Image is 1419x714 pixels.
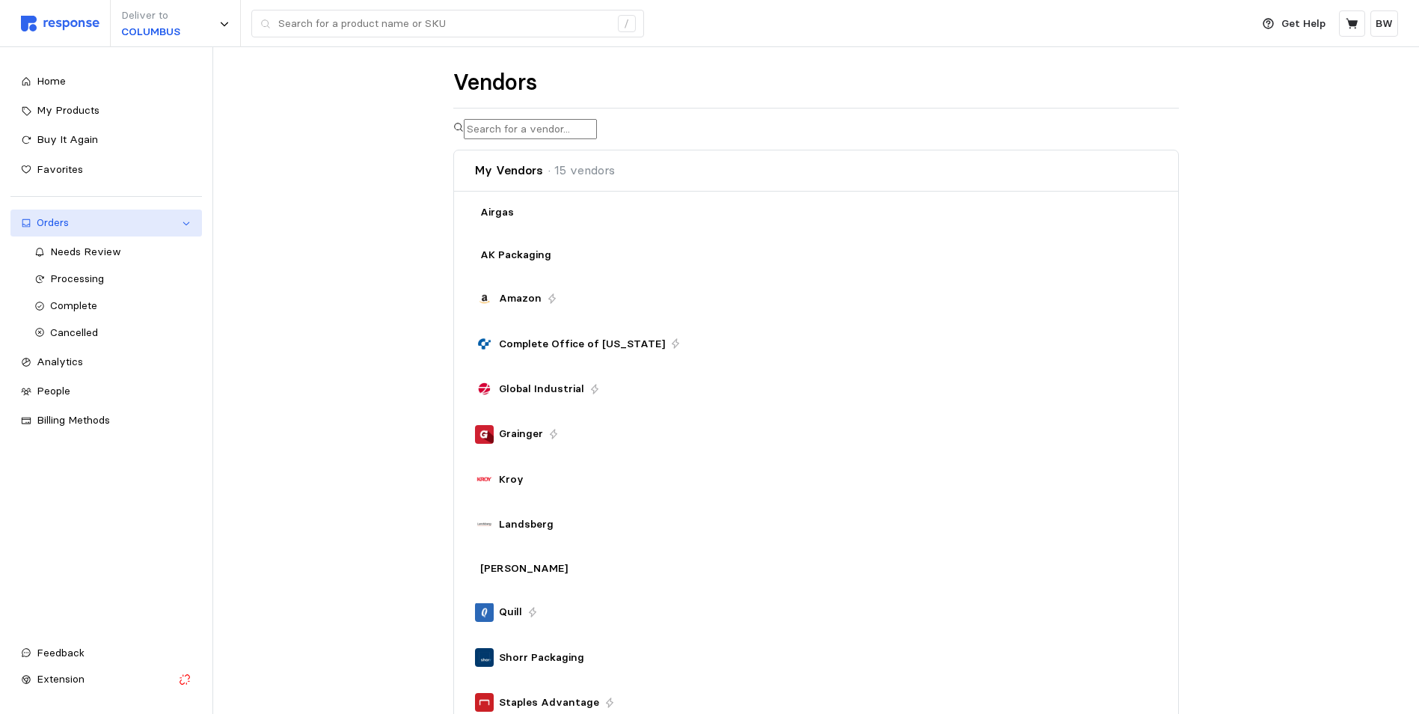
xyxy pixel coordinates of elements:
[10,349,202,376] a: Analytics
[37,672,85,686] span: Extension
[10,378,202,405] a: People
[50,245,121,258] span: Needs Review
[24,266,202,293] a: Processing
[499,650,584,666] p: Shorr Packaging
[37,74,66,88] span: Home
[37,132,98,146] span: Buy It Again
[37,215,176,231] div: Orders
[10,407,202,434] a: Billing Methods
[499,336,665,353] p: Complete Office of [US_STATE]
[24,239,202,266] a: Needs Review
[499,604,522,620] p: Quill
[475,161,543,180] span: My Vendors
[37,162,83,176] span: Favorites
[50,272,104,285] span: Processing
[24,320,202,347] a: Cancelled
[499,290,542,307] p: Amazon
[121,7,180,24] p: Deliver to
[278,10,610,37] input: Search for a product name or SKU
[10,666,202,693] button: Extension
[618,15,636,33] div: /
[37,646,85,659] span: Feedback
[1376,16,1393,32] p: BW
[121,24,180,40] p: COLUMBUS
[499,426,543,442] p: Grainger
[1254,10,1334,38] button: Get Help
[10,156,202,183] a: Favorites
[1370,10,1398,37] button: BW
[1281,16,1325,32] p: Get Help
[21,16,99,31] img: svg%3e
[480,247,551,263] p: AK Packaging
[10,68,202,95] a: Home
[548,161,615,180] span: · 15 vendors
[37,413,110,427] span: Billing Methods
[10,97,202,124] a: My Products
[24,293,202,320] a: Complete
[10,126,202,153] a: Buy It Again
[10,640,202,667] button: Feedback
[37,355,83,368] span: Analytics
[499,695,599,711] p: Staples Advantage
[480,204,514,221] p: Airgas
[480,561,568,577] p: [PERSON_NAME]
[464,119,597,140] input: Search for a vendor...
[37,384,70,397] span: People
[499,472,524,488] p: Kroy
[499,381,584,397] p: Global Industrial
[50,326,98,339] span: Cancelled
[50,299,97,312] span: Complete
[453,68,1179,97] h1: Vendors
[499,516,554,533] p: Landsberg
[10,210,202,237] a: Orders
[37,103,99,117] span: My Products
